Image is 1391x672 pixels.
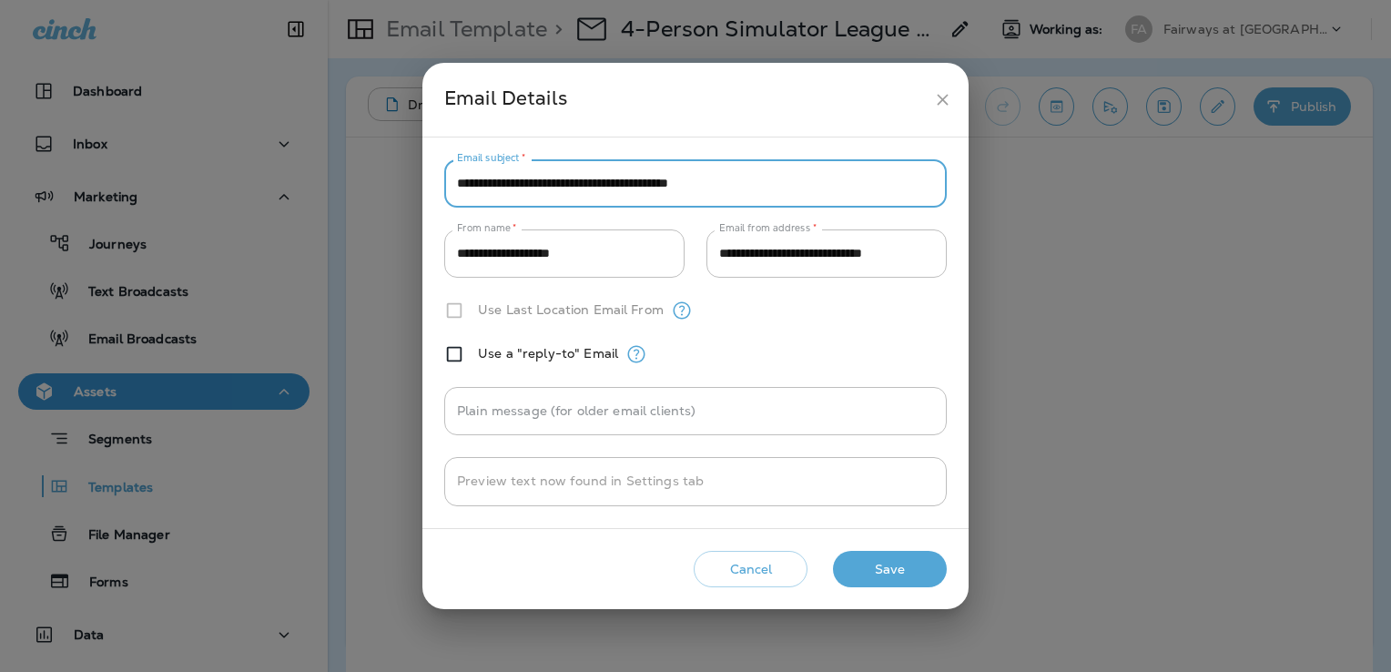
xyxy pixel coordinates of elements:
label: Email from address [719,221,817,235]
button: Save [833,551,947,588]
label: From name [457,221,517,235]
div: Email Details [444,83,926,117]
button: Cancel [694,551,807,588]
label: Use Last Location Email From [478,302,664,317]
button: close [926,83,959,117]
label: Email subject [457,151,526,165]
label: Use a "reply-to" Email [478,346,618,361]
